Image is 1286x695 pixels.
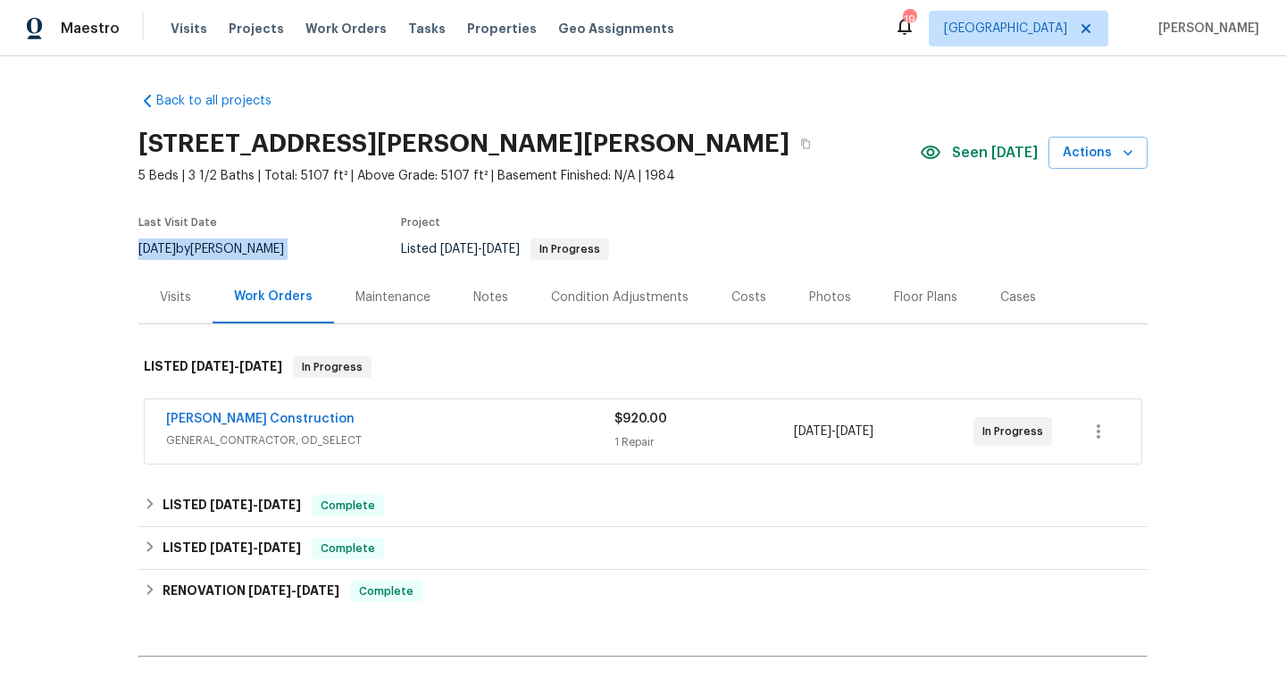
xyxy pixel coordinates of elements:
[171,20,207,38] span: Visits
[138,484,1148,527] div: LISTED [DATE]-[DATE]Complete
[160,289,191,306] div: Visits
[894,289,957,306] div: Floor Plans
[191,360,282,373] span: -
[305,20,387,38] span: Work Orders
[144,356,282,378] h6: LISTED
[440,243,478,255] span: [DATE]
[944,20,1067,38] span: [GEOGRAPHIC_DATA]
[982,423,1050,440] span: In Progress
[138,135,789,153] h2: [STREET_ADDRESS][PERSON_NAME][PERSON_NAME]
[258,541,301,554] span: [DATE]
[138,339,1148,396] div: LISTED [DATE]-[DATE]In Progress
[401,217,440,228] span: Project
[229,20,284,38] span: Projects
[731,289,766,306] div: Costs
[1048,137,1148,170] button: Actions
[789,128,822,160] button: Copy Address
[248,584,291,597] span: [DATE]
[210,541,253,554] span: [DATE]
[258,498,301,511] span: [DATE]
[558,20,674,38] span: Geo Assignments
[138,527,1148,570] div: LISTED [DATE]-[DATE]Complete
[614,413,667,425] span: $920.00
[1063,142,1133,164] span: Actions
[473,289,508,306] div: Notes
[163,538,301,559] h6: LISTED
[1151,20,1259,38] span: [PERSON_NAME]
[401,243,609,255] span: Listed
[210,541,301,554] span: -
[313,497,382,515] span: Complete
[352,582,421,600] span: Complete
[163,495,301,516] h6: LISTED
[138,239,305,260] div: by [PERSON_NAME]
[166,431,614,449] span: GENERAL_CONTRACTOR, OD_SELECT
[234,288,313,306] div: Work Orders
[138,92,310,110] a: Back to all projects
[61,20,120,38] span: Maestro
[836,425,873,438] span: [DATE]
[138,167,920,185] span: 5 Beds | 3 1/2 Baths | Total: 5107 ft² | Above Grade: 5107 ft² | Basement Finished: N/A | 1984
[551,289,689,306] div: Condition Adjustments
[408,22,446,35] span: Tasks
[138,217,217,228] span: Last Visit Date
[296,584,339,597] span: [DATE]
[163,581,339,602] h6: RENOVATION
[210,498,253,511] span: [DATE]
[440,243,520,255] span: -
[313,540,382,557] span: Complete
[295,358,370,376] span: In Progress
[355,289,430,306] div: Maintenance
[532,244,607,255] span: In Progress
[138,570,1148,613] div: RENOVATION [DATE]-[DATE]Complete
[952,144,1038,162] span: Seen [DATE]
[166,413,355,425] a: [PERSON_NAME] Construction
[467,20,537,38] span: Properties
[248,584,339,597] span: -
[191,360,234,373] span: [DATE]
[794,423,873,440] span: -
[794,425,831,438] span: [DATE]
[239,360,282,373] span: [DATE]
[210,498,301,511] span: -
[482,243,520,255] span: [DATE]
[809,289,851,306] div: Photos
[1000,289,1036,306] div: Cases
[614,433,794,451] div: 1 Repair
[903,11,915,29] div: 19
[138,243,176,255] span: [DATE]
